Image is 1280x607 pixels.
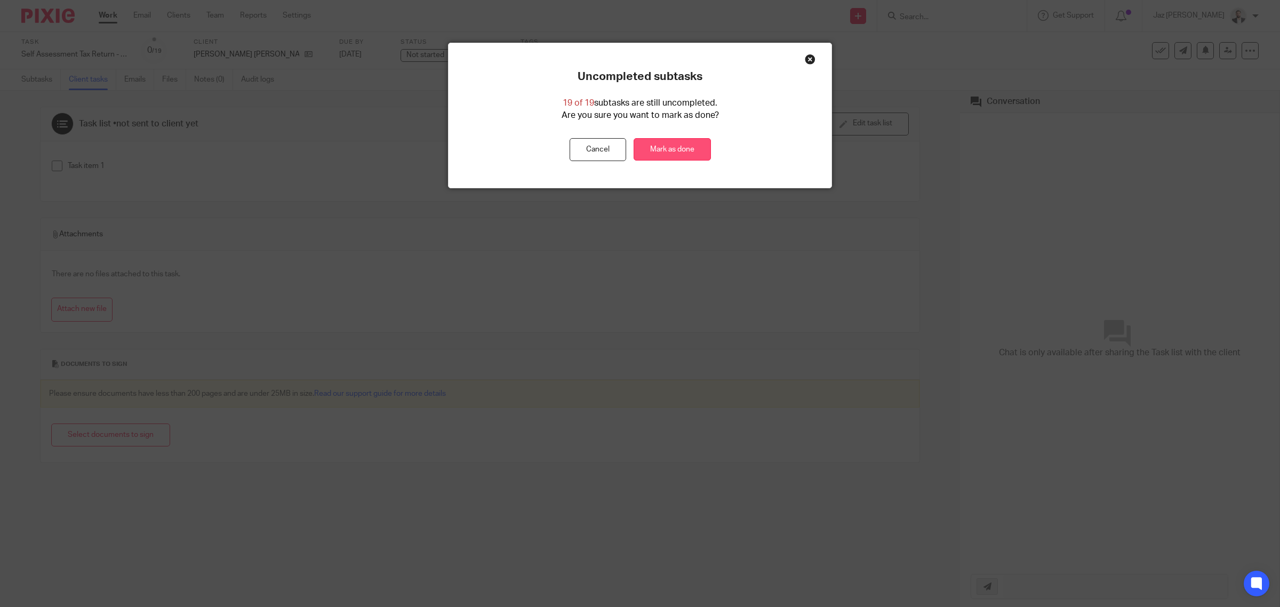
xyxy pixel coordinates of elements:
button: Cancel [570,138,626,161]
p: subtasks are still uncompleted. [563,97,717,109]
p: Uncompleted subtasks [578,70,702,84]
p: Are you sure you want to mark as done? [562,109,719,122]
div: Close this dialog window [805,54,815,65]
a: Mark as done [634,138,711,161]
span: 19 of 19 [563,99,594,107]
